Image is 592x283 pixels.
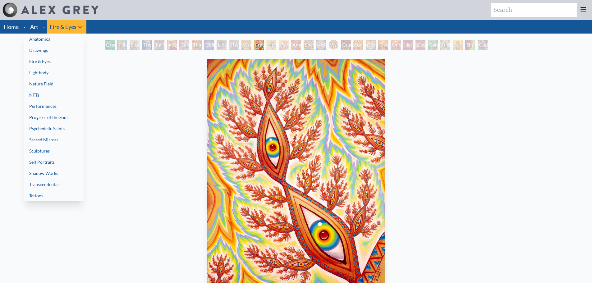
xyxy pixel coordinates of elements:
[229,40,239,50] div: The Seer
[24,112,84,123] a: Progress of the Soul
[241,40,251,50] div: Seraphic Transport Docking on the Third Eye
[24,190,84,201] a: Tattoos
[391,40,401,50] div: One
[24,157,84,168] a: Self Portraits
[24,34,84,45] a: Anatomical
[328,40,338,50] div: Vision [PERSON_NAME]
[24,56,84,67] a: Fire & Eyes
[105,40,115,50] div: Green Hand
[478,40,488,50] div: Cuddle
[154,40,164,50] div: Rainbow Eye Ripple
[24,134,84,145] a: Sacred Mirrors
[341,40,351,50] div: Guardian of Infinite Vision
[24,101,84,112] a: Performances
[428,40,438,50] div: Cannafist
[217,40,227,50] div: Liberation Through Seeing
[204,40,214,50] div: Collective Vision
[440,40,450,50] div: Higher Vision
[192,40,202,50] div: Third Eye Tears of Joy
[279,40,289,50] div: Psychomicrograph of a Fractal Paisley Cherub Feather Tip
[24,78,84,89] a: Nature Field
[24,67,84,78] a: Lightbody
[465,40,475,50] div: Shpongled
[24,179,84,190] a: Transcendental
[415,40,425,50] div: Godself
[179,40,189,50] div: Cannabis Sutra
[378,40,388,50] div: Oversoul
[254,40,264,50] div: Fractal Eyes
[130,40,140,50] div: Study for the Great Turn
[291,40,301,50] div: Angel Skin
[366,40,376,50] div: Cosmic Elf
[24,89,84,101] a: NFTs
[453,40,463,50] div: Sol Invictus
[24,145,84,157] a: Sculptures
[403,40,413,50] div: Net of Being
[142,40,152,50] div: The Torch
[117,40,127,50] div: Pillar of Awareness
[316,40,326,50] div: Vision Crystal
[266,40,276,50] div: Ophanic Eyelash
[24,123,84,134] a: Psychedelic Saints
[353,40,363,50] div: Sunyata
[24,168,84,179] a: Shadow Works
[167,40,177,50] div: Aperture
[304,40,314,50] div: Spectral Lotus
[24,45,84,56] a: Drawings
